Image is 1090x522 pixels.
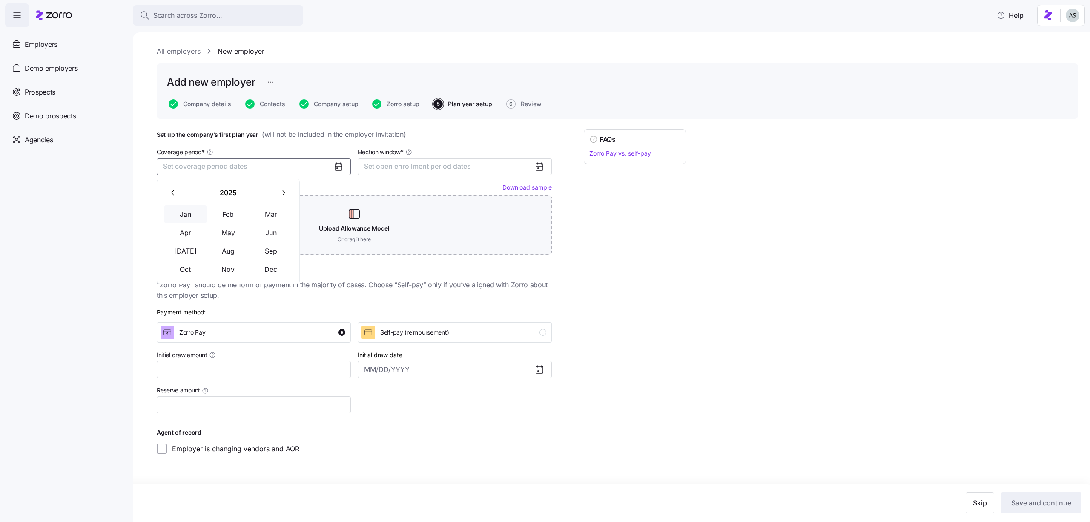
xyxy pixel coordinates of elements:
button: Set open enrollment period dates [358,158,552,175]
button: Company details [169,99,231,109]
a: 5Plan year setup [432,99,492,109]
a: Agencies [5,128,126,152]
button: 2025 [182,184,275,202]
a: Download sample [502,184,552,191]
button: Jan [164,205,207,223]
button: Feb [207,205,250,223]
div: Payment method [157,308,207,317]
a: Prospects [5,80,126,104]
button: 5Plan year setup [433,99,492,109]
span: Plan year setup [448,101,492,107]
span: Prospects [25,87,55,98]
span: Help [997,10,1024,20]
label: Employer is changing vendors and AOR [167,444,299,454]
span: Self-pay (reimbursement) [380,328,449,337]
a: Company details [167,99,231,109]
a: Employers [5,32,126,56]
button: Jun [250,224,293,242]
button: Oct [164,260,207,278]
a: Zorro Pay vs. self-pay [589,150,651,157]
span: Demo prospects [25,111,76,121]
button: Nov [207,260,250,278]
h1: Add new employer [167,75,255,89]
button: [DATE] [164,242,207,260]
img: c4d3a52e2a848ea5f7eb308790fba1e4 [1066,9,1079,22]
h1: Agent of record [157,429,552,436]
button: Sep [250,242,293,260]
a: Company setup [298,99,359,109]
span: Set open enrollment period dates [364,162,471,170]
span: Contacts [260,101,285,107]
input: MM/DD/YYYY [358,361,552,378]
span: Reserve amount [157,386,200,395]
span: 6 [506,99,516,109]
button: Save and continue [1001,492,1081,513]
span: Company details [183,101,231,107]
span: Zorro setup [387,101,419,107]
button: Dec [250,260,293,278]
button: Apr [164,224,207,242]
button: May [207,224,250,242]
button: Mar [250,205,293,223]
button: Skip [966,492,994,513]
a: Demo prospects [5,104,126,128]
span: ( will not be included in the employer invitation ) [262,129,406,140]
h1: Set up the company’s first plan year [157,129,552,140]
span: Zorro Pay [179,328,205,337]
span: Initial draw amount [157,351,207,359]
span: Agencies [25,135,53,145]
button: Search across Zorro... [133,5,303,26]
span: Review [521,101,542,107]
button: Aug [207,242,250,260]
span: Search across Zorro... [153,10,222,21]
a: New employer [218,46,264,57]
span: Save and continue [1011,498,1071,508]
span: “Zorro Pay” should be the form of payment in the majority of cases. Choose “Self-pay” only if you... [157,280,552,301]
button: 6Review [506,99,542,109]
button: Set coverage period dates [157,158,351,175]
span: Skip [973,498,987,508]
span: Company setup [314,101,359,107]
span: Coverage period * [157,148,205,156]
h1: Payments [157,270,552,278]
a: Zorro setup [370,99,419,109]
span: Employers [25,39,57,50]
span: Set coverage period dates [163,162,247,170]
span: Election window * [358,148,404,156]
span: 5 [433,99,443,109]
label: Initial draw date [358,350,402,360]
button: Contacts [245,99,285,109]
a: Demo employers [5,56,126,80]
h4: FAQs [599,135,616,144]
span: Demo employers [25,63,78,74]
a: 6Review [505,99,542,109]
a: All employers [157,46,201,57]
a: Contacts [244,99,285,109]
button: Zorro setup [372,99,419,109]
button: Company setup [299,99,359,109]
button: Help [990,7,1030,24]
